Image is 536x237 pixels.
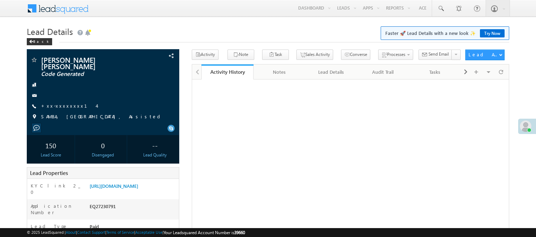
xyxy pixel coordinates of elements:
div: Lead Score [29,152,73,158]
a: Audit Trail [357,65,409,79]
a: Acceptable Use [135,230,162,235]
a: +xx-xxxxxxxx14 [41,103,96,109]
div: Lead Quality [133,152,177,158]
button: Processes [378,50,413,60]
label: KYC link 2_0 [31,182,82,195]
span: Code Generated [41,71,136,78]
div: Lead Details [311,68,351,76]
div: EQ27230791 [88,203,179,213]
span: Processes [387,52,405,57]
div: 0 [81,139,125,152]
div: Lead Actions [469,51,499,58]
a: Terms of Service [106,230,134,235]
button: Converse [341,50,370,60]
span: 39660 [234,230,245,235]
div: Disengaged [81,152,125,158]
span: SAMBA, [GEOGRAPHIC_DATA], Assisted [41,113,163,120]
span: Faster 🚀 Lead Details with a new look ✨ [385,30,505,37]
span: Send Email [429,51,449,57]
a: [URL][DOMAIN_NAME] [90,183,138,189]
div: Activity History [207,68,248,75]
button: Sales Activity [296,50,333,60]
span: [PERSON_NAME] [PERSON_NAME] [41,56,136,69]
div: Notes [259,68,299,76]
a: Notes [254,65,305,79]
button: Note [227,50,254,60]
button: Lead Actions [465,50,505,60]
a: Try Now [480,29,505,37]
span: Lead Properties [30,169,68,176]
div: 150 [29,139,73,152]
a: Tasks [409,65,461,79]
a: Activity History [201,65,253,79]
label: Lead Type [31,223,68,230]
div: -- [133,139,177,152]
span: Lead Details [27,26,73,37]
div: Back [27,38,52,45]
a: Contact Support [77,230,105,235]
span: Your Leadsquared Account Number is [164,230,245,235]
button: Activity [192,50,219,60]
a: Lead Details [305,65,357,79]
div: Tasks [415,68,455,76]
a: Back [27,38,56,44]
span: © 2025 LeadSquared | | | | | [27,229,245,236]
label: Application Number [31,203,82,216]
button: Task [262,50,289,60]
div: Paid [88,223,179,233]
div: Audit Trail [363,68,403,76]
button: Send Email [419,50,452,60]
a: About [66,230,76,235]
